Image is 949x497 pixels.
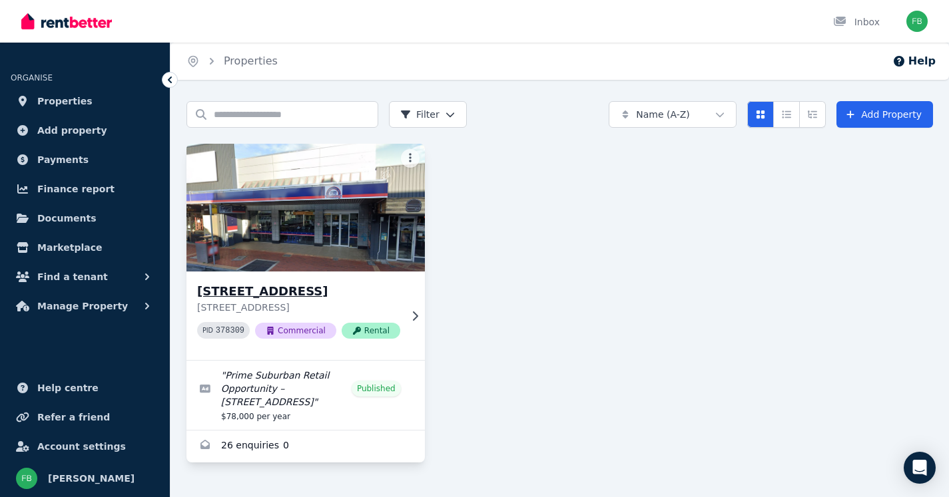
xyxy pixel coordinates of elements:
nav: Breadcrumb [170,43,294,80]
a: Account settings [11,433,159,460]
a: Documents [11,205,159,232]
a: Enquiries for 84 Main Rd, Moonah [186,430,425,462]
span: Find a tenant [37,269,108,285]
span: Properties [37,93,93,109]
span: Payments [37,152,89,168]
a: Properties [224,55,278,67]
a: Marketplace [11,234,159,261]
code: 378309 [216,326,244,335]
a: Properties [11,88,159,114]
span: [PERSON_NAME] [48,470,135,486]
span: Filter [400,108,440,121]
img: RentBetter [21,11,112,31]
span: Account settings [37,438,126,454]
button: Filter [389,101,467,128]
span: Help centre [37,380,99,396]
img: Fanus Belay [906,11,928,32]
a: Edit listing: Prime Suburban Retail Opportunity – 84 Main Road, Moonah [186,361,425,430]
span: Refer a friend [37,409,110,425]
a: Payments [11,146,159,173]
a: 84 Main Rd, Moonah[STREET_ADDRESS][STREET_ADDRESS]PID 378309CommercialRental [186,144,425,360]
span: Name (A-Z) [636,108,690,121]
div: Inbox [833,15,880,29]
a: Add property [11,117,159,144]
img: 84 Main Rd, Moonah [180,140,431,275]
p: [STREET_ADDRESS] [197,301,400,314]
button: Card view [747,101,774,128]
span: Marketplace [37,240,102,255]
span: Commercial [255,323,336,339]
h3: [STREET_ADDRESS] [197,282,400,301]
img: Fanus Belay [16,468,37,489]
button: Help [892,53,936,69]
button: Compact list view [773,101,800,128]
a: Finance report [11,176,159,202]
button: Find a tenant [11,263,159,290]
button: Expanded list view [799,101,826,128]
span: Add property [37,122,107,138]
span: ORGANISE [11,73,53,83]
button: More options [401,149,420,168]
a: Add Property [836,101,933,128]
a: Refer a friend [11,404,159,430]
div: Open Intercom Messenger [904,452,936,484]
span: Documents [37,210,97,226]
small: PID [202,327,213,334]
div: View options [747,101,826,128]
span: Manage Property [37,298,128,314]
span: Finance report [37,181,115,197]
span: Rental [342,323,400,339]
button: Manage Property [11,293,159,319]
a: Help centre [11,375,159,401]
button: Name (A-Z) [609,101,737,128]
